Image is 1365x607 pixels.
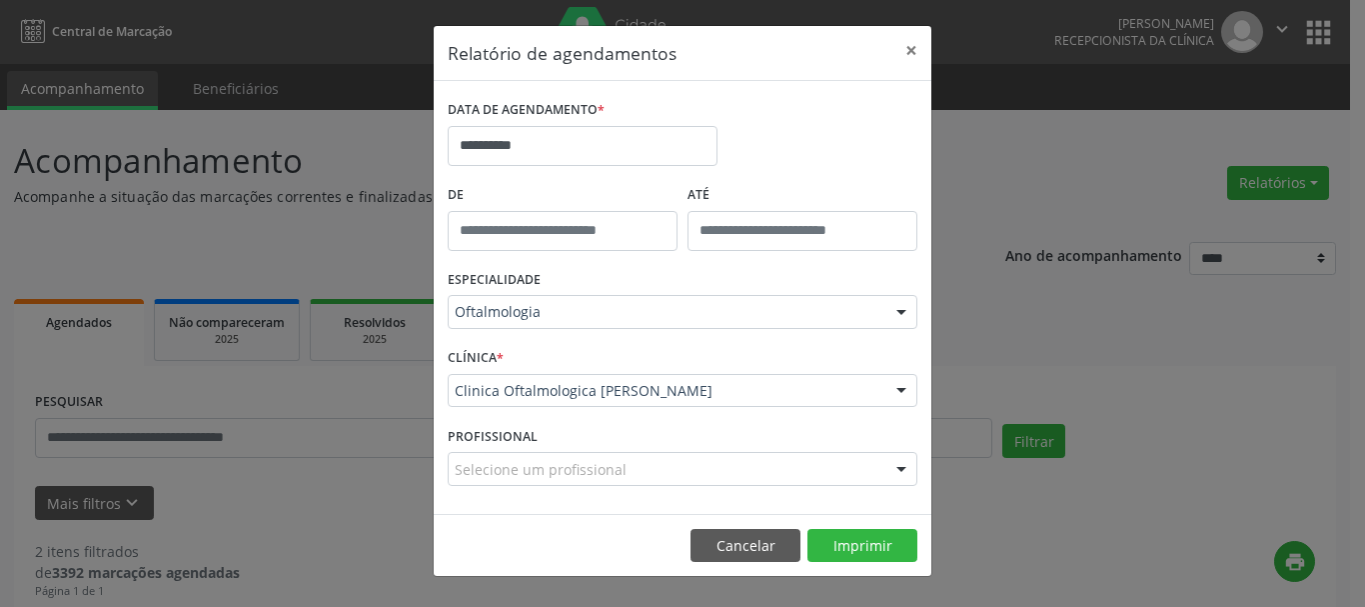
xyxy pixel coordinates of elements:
button: Imprimir [807,529,917,563]
span: Clinica Oftalmologica [PERSON_NAME] [455,381,876,401]
span: Oftalmologia [455,302,876,322]
label: CLÍNICA [448,343,504,374]
label: PROFISSIONAL [448,421,538,452]
label: De [448,180,678,211]
span: Selecione um profissional [455,459,627,480]
button: Cancelar [690,529,800,563]
h5: Relatório de agendamentos [448,40,677,66]
label: DATA DE AGENDAMENTO [448,95,605,126]
button: Close [891,26,931,75]
label: ATÉ [687,180,917,211]
label: ESPECIALIDADE [448,265,541,296]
